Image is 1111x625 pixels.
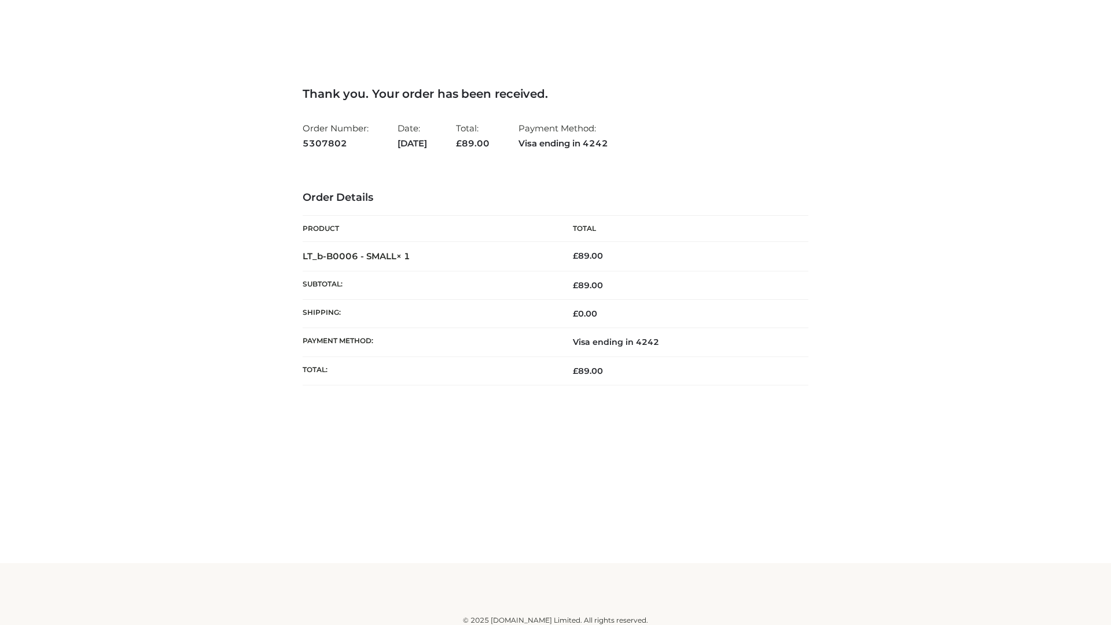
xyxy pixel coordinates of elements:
span: £ [573,308,578,319]
h3: Thank you. Your order has been received. [303,87,808,101]
li: Total: [456,118,490,153]
strong: LT_b-B0006 - SMALL [303,251,410,262]
strong: [DATE] [398,136,427,151]
th: Product [303,216,555,242]
span: £ [573,251,578,261]
bdi: 0.00 [573,308,597,319]
th: Total [555,216,808,242]
th: Payment method: [303,328,555,356]
h3: Order Details [303,192,808,204]
strong: 5307802 [303,136,369,151]
span: 89.00 [573,280,603,291]
span: 89.00 [456,138,490,149]
li: Payment Method: [518,118,608,153]
strong: × 1 [396,251,410,262]
span: £ [573,366,578,376]
span: 89.00 [573,366,603,376]
li: Date: [398,118,427,153]
td: Visa ending in 4242 [555,328,808,356]
bdi: 89.00 [573,251,603,261]
strong: Visa ending in 4242 [518,136,608,151]
th: Shipping: [303,300,555,328]
li: Order Number: [303,118,369,153]
span: £ [573,280,578,291]
th: Total: [303,356,555,385]
span: £ [456,138,462,149]
th: Subtotal: [303,271,555,299]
